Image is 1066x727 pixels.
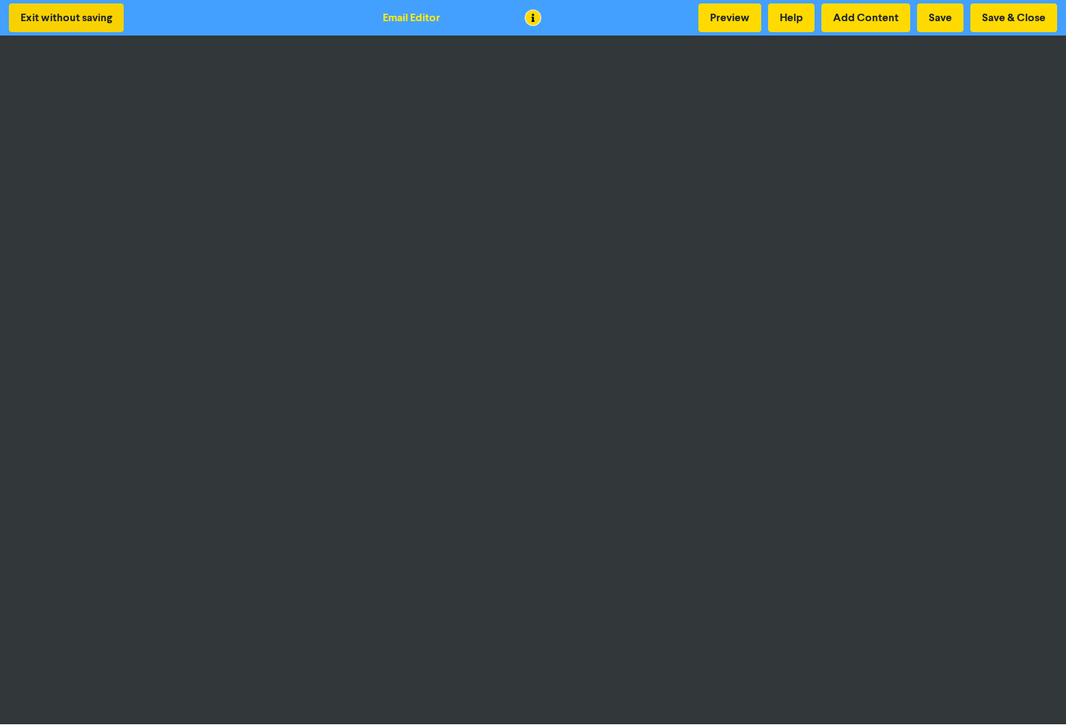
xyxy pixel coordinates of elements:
button: Preview [698,3,761,32]
button: Save [917,3,963,32]
button: Exit without saving [9,3,124,32]
button: Add Content [821,3,910,32]
div: Email Editor [383,10,440,26]
button: Save & Close [970,3,1057,32]
button: Help [768,3,815,32]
